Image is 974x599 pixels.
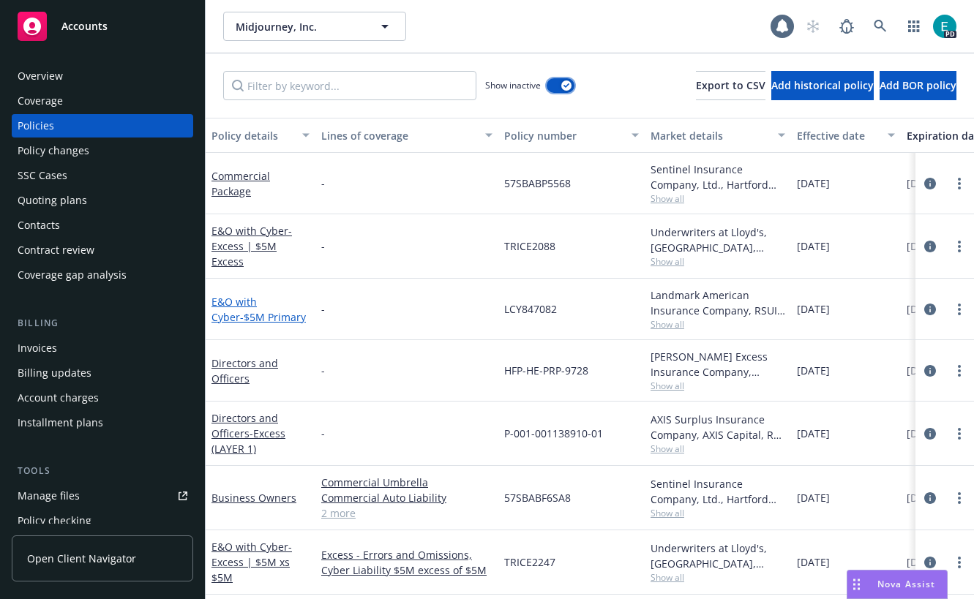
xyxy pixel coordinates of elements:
a: circleInformation [921,489,939,507]
div: Policy details [211,128,293,143]
span: Accounts [61,20,108,32]
a: Search [866,12,895,41]
div: Quoting plans [18,189,87,212]
span: [DATE] [797,426,830,441]
div: AXIS Surplus Insurance Company, AXIS Capital, RT Specialty Insurance Services, LLC (RSG Specialty... [651,412,785,442]
a: Account charges [12,386,193,410]
a: Commercial Umbrella [321,475,492,490]
a: more [951,554,968,571]
span: - Excess (LAYER 1) [211,426,285,456]
div: Drag to move [847,570,866,598]
a: Contacts [12,214,193,237]
div: Overview [18,64,63,88]
span: Show inactive [485,79,541,91]
span: LCY847082 [504,301,557,317]
div: SSC Cases [18,164,67,187]
div: Tools [12,464,193,478]
a: more [951,489,968,507]
span: [DATE] [797,554,830,570]
a: Billing updates [12,361,193,385]
div: Contract review [18,238,94,262]
span: [DATE] [797,176,830,191]
div: Market details [651,128,769,143]
span: [DATE] [797,490,830,505]
a: Commercial Auto Liability [321,490,492,505]
span: [DATE] [797,238,830,254]
span: Show all [651,255,785,268]
a: 2 more [321,505,492,521]
span: - Excess | $5M xs $5M [211,540,292,584]
div: Policy checking [18,509,91,532]
button: Policy number [498,118,645,153]
button: Nova Assist [847,570,948,599]
button: Lines of coverage [315,118,498,153]
span: [DATE] [907,490,940,505]
div: Sentinel Insurance Company, Ltd., Hartford Insurance Group [651,476,785,507]
img: photo [933,15,956,38]
a: Invoices [12,336,193,360]
a: Excess - Errors and Omissions, Cyber Liability $5M excess of $5M [321,547,492,578]
span: 57SBABP5568 [504,176,571,191]
div: Contacts [18,214,60,237]
a: circleInformation [921,175,939,192]
span: Show all [651,318,785,331]
input: Filter by keyword... [223,71,476,100]
a: E&O with Cyber [211,224,292,268]
a: SSC Cases [12,164,193,187]
a: E&O with Cyber [211,295,306,324]
a: Policy changes [12,139,193,162]
a: more [951,301,968,318]
div: Underwriters at Lloyd's, [GEOGRAPHIC_DATA], [PERSON_NAME] of London, CRC Group [651,540,785,571]
span: Nova Assist [877,578,935,590]
a: Coverage [12,89,193,113]
div: Lines of coverage [321,128,476,143]
div: Policy changes [18,139,89,162]
span: [DATE] [907,363,940,378]
span: - $5M Primary [240,310,306,324]
span: TRICE2247 [504,554,555,570]
div: Sentinel Insurance Company, Ltd., Hartford Insurance Group [651,162,785,192]
span: Show all [651,571,785,584]
a: Start snowing [798,12,828,41]
a: circleInformation [921,425,939,442]
div: Policy number [504,128,623,143]
div: [PERSON_NAME] Excess Insurance Company, [PERSON_NAME] Insurance Group, RT Specialty Insurance Ser... [651,349,785,380]
a: circleInformation [921,301,939,318]
span: [DATE] [907,301,940,317]
a: circleInformation [921,362,939,380]
div: Effective date [797,128,879,143]
button: Export to CSV [696,71,765,100]
a: Coverage gap analysis [12,263,193,287]
span: Show all [651,507,785,519]
a: Switch app [899,12,929,41]
a: Policy checking [12,509,193,532]
a: Report a Bug [832,12,861,41]
div: Landmark American Insurance Company, RSUI Group, CRC Group [651,287,785,318]
a: more [951,175,968,192]
span: [DATE] [907,238,940,254]
button: Policy details [206,118,315,153]
div: Policies [18,114,54,137]
span: Show all [651,442,785,455]
span: - [321,176,325,191]
span: [DATE] [797,363,830,378]
a: circleInformation [921,238,939,255]
span: [DATE] [907,426,940,441]
div: Installment plans [18,411,103,434]
a: Directors and Officers [211,356,278,385]
a: Installment plans [12,411,193,434]
a: Quoting plans [12,189,193,212]
a: Manage files [12,484,193,508]
span: Add BOR policy [880,78,956,92]
span: - [321,363,325,378]
button: Add BOR policy [880,71,956,100]
div: Account charges [18,386,99,410]
span: TRICE2088 [504,238,555,254]
div: Manage files [18,484,80,508]
span: Midjourney, Inc. [236,19,362,34]
a: Contract review [12,238,193,262]
span: - Excess | $5M Excess [211,224,292,268]
span: - [321,426,325,441]
button: Midjourney, Inc. [223,12,406,41]
span: HFP-HE-PRP-9728 [504,363,588,378]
